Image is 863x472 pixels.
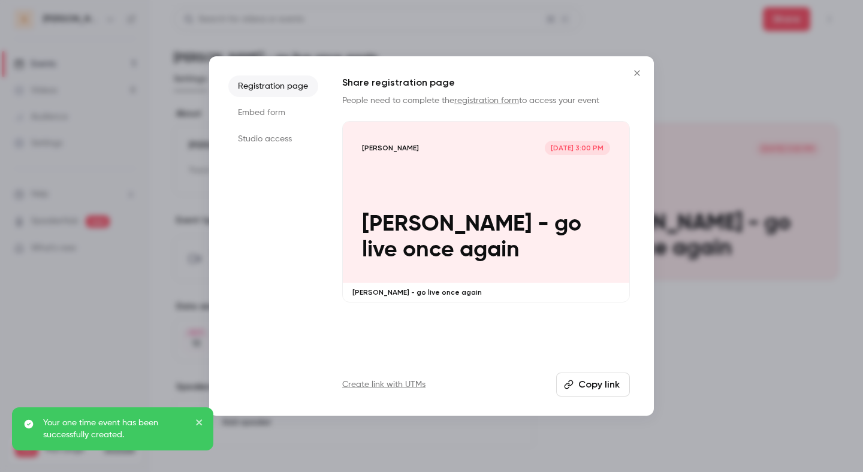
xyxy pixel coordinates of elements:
[362,211,610,264] p: [PERSON_NAME] - go live once again
[228,75,318,97] li: Registration page
[342,379,426,391] a: Create link with UTMs
[625,61,649,85] button: Close
[43,417,187,441] p: Your one time event has been successfully created.
[342,95,630,107] p: People need to complete the to access your event
[342,121,630,302] a: [PERSON_NAME][DATE] 3:00 PM[PERSON_NAME] - go live once again[PERSON_NAME] - go live once again
[362,143,419,153] p: [PERSON_NAME]
[195,417,204,431] button: close
[454,96,519,105] a: registration form
[545,141,610,155] span: [DATE] 3:00 PM
[342,75,630,90] h1: Share registration page
[352,288,620,297] p: [PERSON_NAME] - go live once again
[228,128,318,150] li: Studio access
[228,102,318,123] li: Embed form
[556,373,630,397] button: Copy link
